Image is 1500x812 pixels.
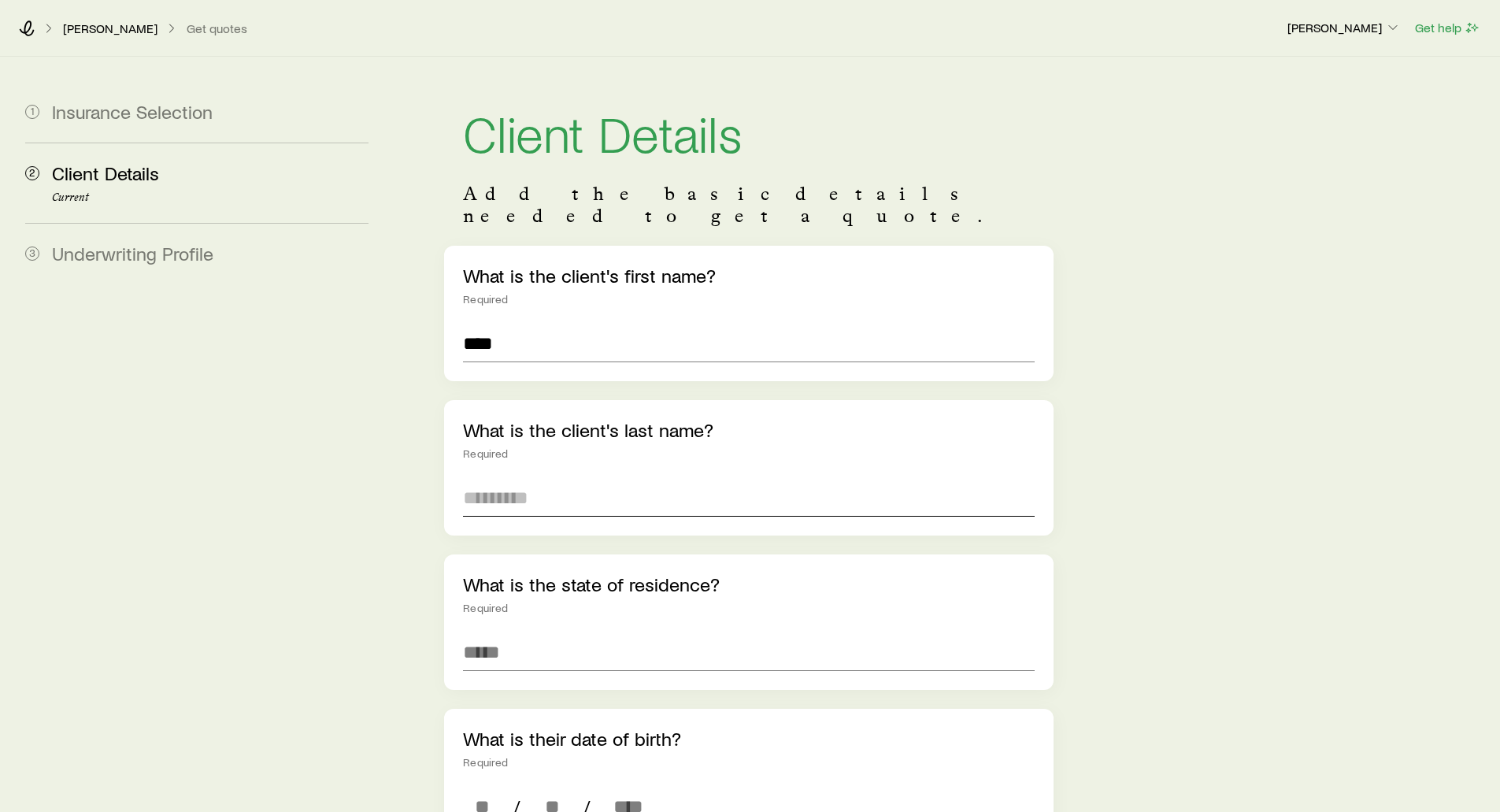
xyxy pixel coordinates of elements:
[1414,19,1481,37] button: Get help
[52,161,159,184] span: Client Details
[63,20,157,36] p: [PERSON_NAME]
[25,247,39,261] span: 3
[52,191,369,204] p: Current
[463,183,1034,227] p: Add the basic details needed to get a quote.
[52,242,213,265] span: Underwriting Profile
[463,419,1034,441] p: What is the client's last name?
[463,265,1034,287] p: What is the client's first name?
[1287,20,1401,35] p: [PERSON_NAME]
[463,573,1034,595] p: What is the state of residence?
[1287,19,1402,38] button: [PERSON_NAME]
[463,107,1034,158] h1: Client Details
[186,21,248,36] button: Get quotes
[463,602,1034,614] div: Required
[25,105,39,119] span: 1
[463,447,1034,460] div: Required
[25,166,39,180] span: 2
[463,293,1034,306] div: Required
[52,100,213,123] span: Insurance Selection
[463,756,1034,769] div: Required
[463,728,1034,750] p: What is their date of birth?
